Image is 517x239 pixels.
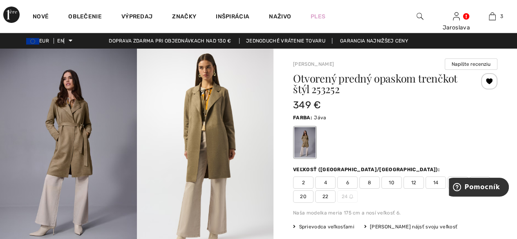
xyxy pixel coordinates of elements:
[68,13,102,22] a: Oblečenie
[340,38,408,44] font: Garancia najnižšej ceny
[349,194,353,199] img: ring-m.svg
[216,13,249,20] font: Inšpirácia
[445,58,497,70] button: Napíšte recenziu
[433,180,439,185] font: 14
[324,180,327,185] font: 4
[449,178,509,198] iframe: Otvorí widget, kde nájdete viac informácií
[239,38,332,44] a: Jednoduché vrátenie tovaru
[57,38,64,44] font: EN
[109,38,231,44] font: Doprava zdarma pri objednávkach nad 130 €
[346,180,349,185] font: 6
[474,11,510,21] a: 3
[333,38,415,44] a: Garancia najnižšej ceny
[293,61,334,67] a: [PERSON_NAME]
[3,7,20,23] img: Prvá trieda
[311,12,325,21] a: Ples
[442,24,470,31] font: Jaroslava
[172,13,196,20] font: Značky
[311,13,325,20] font: Ples
[368,180,371,185] font: 8
[293,167,440,172] font: Veľkosť ([GEOGRAPHIC_DATA]/[GEOGRAPHIC_DATA]):
[370,224,457,230] font: [PERSON_NAME] nájsť svoju veľkosť
[246,38,325,44] font: Jednoduché vrátenie tovaru
[322,194,329,199] font: 22
[68,13,102,20] font: Oblečenie
[33,13,49,20] font: Nové
[26,38,39,45] img: Euro
[452,61,490,67] font: Napíšte recenziu
[294,127,316,158] div: Jáva
[102,38,237,44] a: Doprava zdarma pri objednávkach nad 130 €
[293,115,312,121] font: Farba:
[121,13,152,22] a: Výpredaj
[33,13,49,22] a: Nové
[300,194,307,199] font: 20
[453,12,460,20] a: Prihlásiť sa
[293,210,401,216] font: Naša modelka meria 175 cm a nosí veľkosť 6.
[302,180,304,185] font: 2
[121,13,152,20] font: Výpredaj
[293,99,321,111] font: 349 €
[314,115,326,121] font: Jáva
[500,13,503,19] font: 3
[269,12,291,21] a: Naživo
[172,13,196,22] a: Značky
[411,180,416,185] font: 12
[299,224,354,230] font: Sprievodca veľkosťami
[453,11,460,21] img: Moje informácie
[342,194,348,199] font: 24
[39,38,49,44] font: EUR
[293,71,457,96] font: Otvorený predný opaskom trenčkot štýl 253252
[389,180,394,185] font: 10
[416,11,423,21] img: vyhľadať na webovej stránke
[269,13,291,20] font: Naživo
[489,11,496,21] img: Moja taška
